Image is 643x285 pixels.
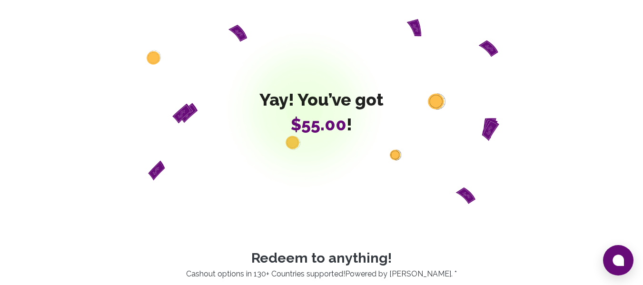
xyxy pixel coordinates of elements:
[259,90,384,109] span: Yay! You’ve got
[291,114,346,134] span: $55.00
[36,268,607,280] p: Cashout options in 130+ Countries supported! . *
[603,245,633,275] button: Open chat window
[259,115,384,134] span: !
[36,250,607,266] p: Redeem to anything!
[345,269,451,278] a: Powered by [PERSON_NAME]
